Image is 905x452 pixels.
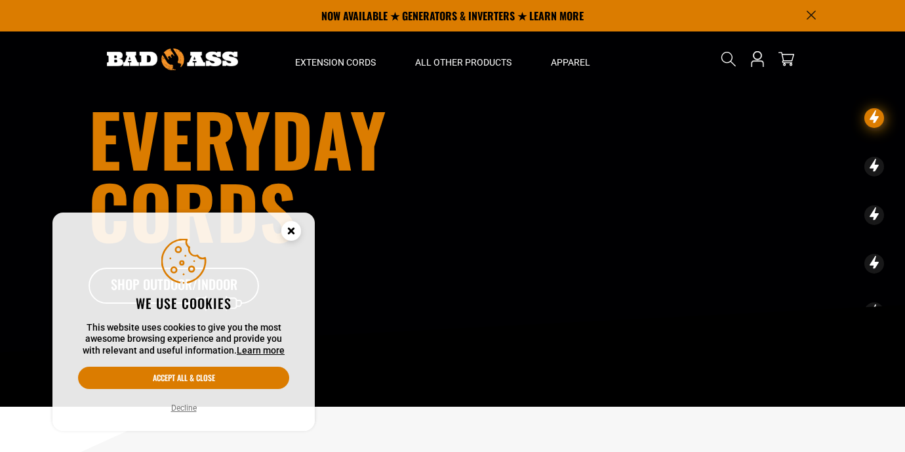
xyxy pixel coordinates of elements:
[531,31,610,87] summary: Apparel
[415,56,512,68] span: All Other Products
[107,49,238,70] img: Bad Ass Extension Cords
[78,322,289,357] p: This website uses cookies to give you the most awesome browsing experience and provide you with r...
[78,367,289,389] button: Accept all & close
[52,213,315,432] aside: Cookie Consent
[275,31,395,87] summary: Extension Cords
[295,56,376,68] span: Extension Cords
[551,56,590,68] span: Apparel
[167,401,201,415] button: Decline
[395,31,531,87] summary: All Other Products
[718,49,739,70] summary: Search
[89,102,525,247] h1: Everyday cords
[237,345,285,356] a: Learn more
[78,295,289,312] h2: We use cookies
